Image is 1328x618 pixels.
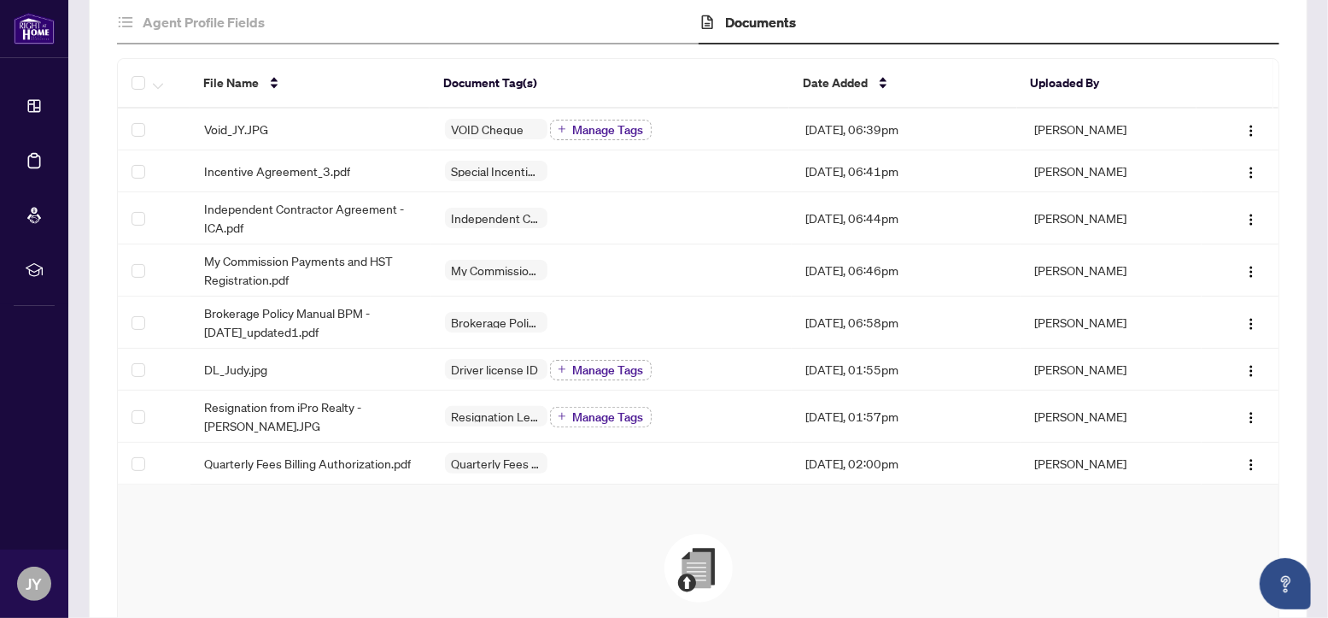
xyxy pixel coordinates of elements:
[558,412,566,421] span: plus
[204,454,411,473] span: Quarterly Fees Billing Authorization.pdf
[1021,109,1201,150] td: [PERSON_NAME]
[1244,411,1258,425] img: Logo
[1244,364,1258,378] img: Logo
[1260,558,1311,609] button: Open asap
[204,360,267,379] span: DL_Judy.jpg
[1237,256,1265,284] button: Logo
[550,407,652,427] button: Manage Tags
[445,123,531,135] span: VOID Cheque
[1237,157,1265,185] button: Logo
[445,165,547,177] span: Special Incentive Agreement
[1244,458,1258,472] img: Logo
[1021,150,1201,192] td: [PERSON_NAME]
[792,244,1021,297] td: [DATE], 06:46pm
[792,192,1021,244] td: [DATE], 06:44pm
[792,349,1021,391] td: [DATE], 01:55pm
[1237,309,1265,336] button: Logo
[789,59,1017,109] th: Date Added
[1244,124,1258,138] img: Logo
[14,13,55,44] img: logo
[445,316,547,328] span: Brokerage Policy Manual
[143,12,265,32] h4: Agent Profile Fields
[204,199,418,237] span: Independent Contractor Agreement - ICA.pdf
[1021,349,1201,391] td: [PERSON_NAME]
[445,410,547,422] span: Resignation Letter (From previous Brokerage)
[445,363,546,375] span: Driver license ID
[573,124,644,136] span: Manage Tags
[1021,244,1201,297] td: [PERSON_NAME]
[1244,166,1258,180] img: Logo
[1237,115,1265,143] button: Logo
[1021,192,1201,244] td: [PERSON_NAME]
[803,74,868,92] span: Date Added
[792,443,1021,485] td: [DATE], 02:00pm
[1021,297,1201,349] td: [PERSON_NAME]
[792,297,1021,349] td: [DATE], 06:58pm
[1237,403,1265,430] button: Logo
[573,364,644,376] span: Manage Tags
[203,74,259,92] span: File Name
[550,360,652,380] button: Manage Tags
[1244,317,1258,331] img: Logo
[204,120,268,138] span: Void_JY.JPG
[1244,265,1258,279] img: Logo
[1237,450,1265,477] button: Logo
[664,534,733,603] img: File Upload
[445,212,547,224] span: Independent Contractor Agreement
[445,457,547,469] span: Quarterly Fees Billing Authorization
[725,12,796,32] h4: Documents
[558,365,566,374] span: plus
[573,411,644,423] span: Manage Tags
[204,162,350,180] span: Incentive Agreement_3.pdf
[792,391,1021,443] td: [DATE], 01:57pm
[1021,391,1201,443] td: [PERSON_NAME]
[792,150,1021,192] td: [DATE], 06:41pm
[1244,213,1258,227] img: Logo
[204,397,418,435] span: Resignation from iPro Realty - [PERSON_NAME].JPG
[204,303,418,341] span: Brokerage Policy Manual BPM - [DATE]_updated1.pdf
[26,572,43,596] span: JY
[430,59,789,109] th: Document Tag(s)
[792,109,1021,150] td: [DATE], 06:39pm
[550,120,652,140] button: Manage Tags
[1237,204,1265,232] button: Logo
[1017,59,1197,109] th: Uploaded By
[204,251,418,289] span: My Commission Payments and HST Registration.pdf
[558,125,566,133] span: plus
[190,59,430,109] th: File Name
[445,264,547,276] span: My Commission Payments and HST Registration
[1237,356,1265,383] button: Logo
[1021,443,1201,485] td: [PERSON_NAME]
